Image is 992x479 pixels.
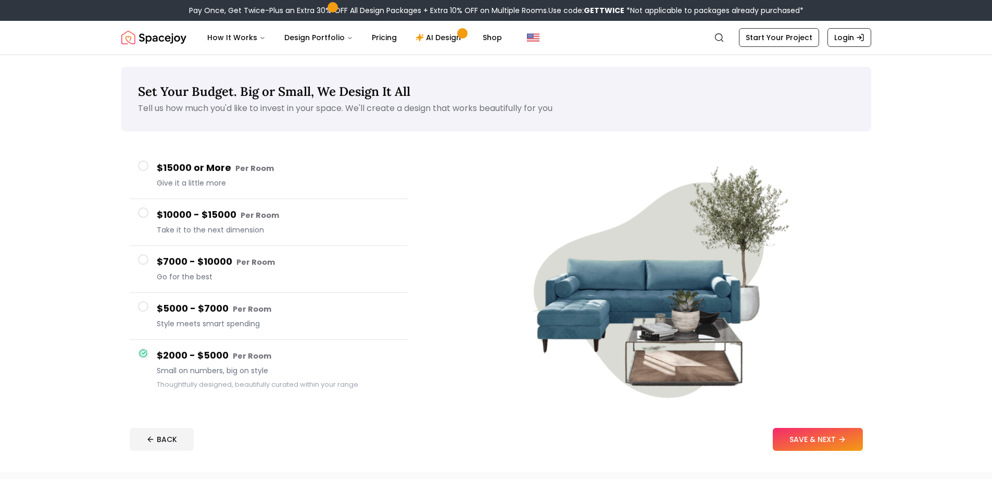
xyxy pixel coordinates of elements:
a: Spacejoy [121,27,186,48]
span: Go for the best [157,272,399,282]
button: $7000 - $10000 Per RoomGo for the best [130,246,408,293]
img: United States [527,31,539,44]
small: Per Room [235,163,274,174]
button: $2000 - $5000 Per RoomSmall on numbers, big on styleThoughtfully designed, beautifully curated wi... [130,340,408,399]
small: Per Room [233,304,271,314]
a: Start Your Project [739,28,819,47]
nav: Global [121,21,871,54]
img: Spacejoy Logo [121,27,186,48]
h4: $10000 - $15000 [157,207,399,223]
a: Login [827,28,871,47]
span: Small on numbers, big on style [157,365,399,376]
span: *Not applicable to packages already purchased* [624,5,803,16]
button: BACK [130,428,194,451]
a: Shop [474,27,510,48]
small: Per Room [236,257,275,267]
button: $5000 - $7000 Per RoomStyle meets smart spending [130,293,408,340]
h4: $2000 - $5000 [157,348,399,363]
span: Use code: [548,5,624,16]
small: Per Room [233,351,271,361]
span: Style meets smart spending [157,318,399,329]
h4: $5000 - $7000 [157,301,399,316]
small: Per Room [241,210,279,220]
button: $15000 or More Per RoomGive it a little more [130,152,408,199]
h4: $15000 or More [157,161,399,176]
button: SAVE & NEXT [773,428,863,451]
button: How It Works [199,27,274,48]
a: Pricing [363,27,405,48]
nav: Main [199,27,510,48]
span: Give it a little more [157,178,399,188]
h4: $7000 - $10000 [157,254,399,269]
b: GETTWICE [584,5,624,16]
img: $2000 - $5000 [503,144,793,434]
p: Tell us how much you'd like to invest in your space. We'll create a design that works beautifully... [138,102,855,115]
span: Take it to the next dimension [157,225,399,235]
div: Pay Once, Get Twice-Plus an Extra 30% OFF All Design Packages + Extra 10% OFF on Multiple Rooms. [189,5,803,16]
span: Set Your Budget. Big or Small, We Design It All [138,83,410,100]
button: $10000 - $15000 Per RoomTake it to the next dimension [130,199,408,246]
button: Design Portfolio [276,27,361,48]
a: AI Design [407,27,472,48]
small: Thoughtfully designed, beautifully curated within your range [157,380,358,389]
